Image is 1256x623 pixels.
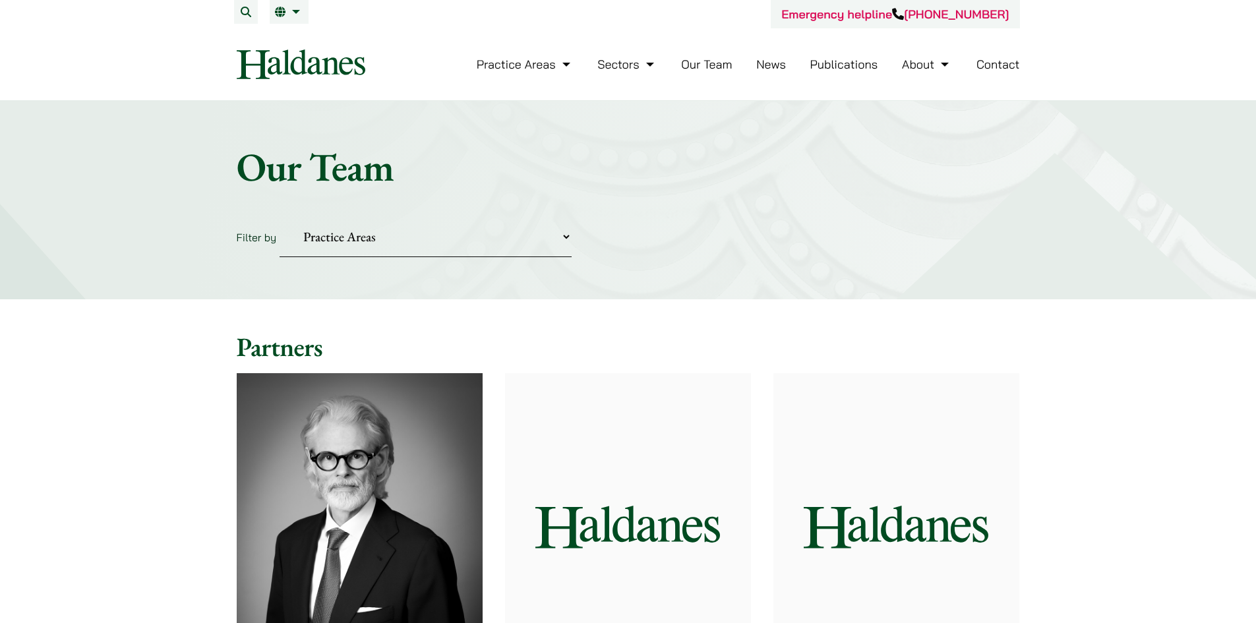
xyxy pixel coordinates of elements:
[781,7,1009,22] a: Emergency helpline[PHONE_NUMBER]
[597,57,657,72] a: Sectors
[477,57,574,72] a: Practice Areas
[681,57,732,72] a: Our Team
[237,331,1020,363] h2: Partners
[810,57,878,72] a: Publications
[237,143,1020,191] h1: Our Team
[275,7,303,17] a: EN
[237,231,277,244] label: Filter by
[902,57,952,72] a: About
[756,57,786,72] a: News
[237,49,365,79] img: Logo of Haldanes
[976,57,1020,72] a: Contact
